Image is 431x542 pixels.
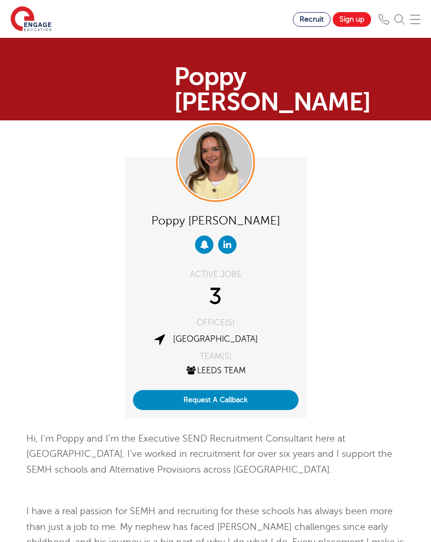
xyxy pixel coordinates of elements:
[133,210,299,230] div: Poppy [PERSON_NAME]
[174,64,405,115] h1: Poppy [PERSON_NAME]
[410,14,420,25] img: Mobile Menu
[300,15,324,23] span: Recruit
[133,319,299,327] div: OFFICE(S)
[185,366,246,375] a: Leeds Team
[26,433,392,475] span: Hi, I’m Poppy and I’m the Executive SEND Recruitment Consultant here at [GEOGRAPHIC_DATA]. I’ve w...
[133,352,299,361] div: TEAM(S)
[133,284,299,310] div: 3
[333,12,371,27] a: Sign up
[133,390,299,410] button: Request A Callback
[378,14,389,25] img: Phone
[173,334,258,344] a: [GEOGRAPHIC_DATA]
[394,14,405,25] img: Search
[11,6,52,33] img: Engage Education
[133,270,299,279] div: ACTIVE JOBS
[293,12,331,27] a: Recruit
